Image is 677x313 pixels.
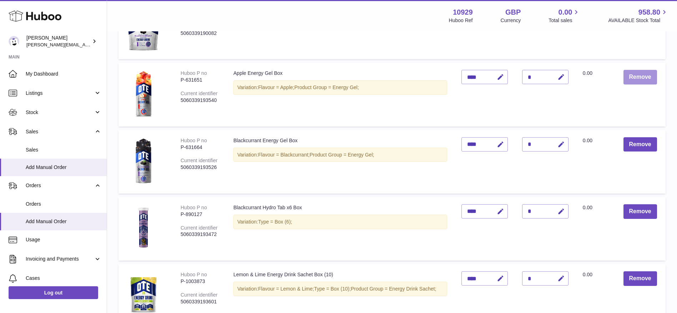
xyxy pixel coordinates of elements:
span: My Dashboard [26,71,101,77]
span: Cases [26,275,101,282]
button: Remove [623,70,657,84]
div: Currency [501,17,521,24]
a: Log out [9,286,98,299]
span: Flavour = Blackcurrant; [258,152,309,158]
div: Variation: [233,282,447,296]
a: 0.00 Total sales [549,7,580,24]
div: Huboo P no [181,205,207,210]
div: P-890127 [181,211,219,218]
span: Product Group = Energy Drink Sachet; [351,286,436,292]
div: 5060339193601 [181,298,219,305]
div: Variation: [233,148,447,162]
div: Huboo P no [181,70,207,76]
span: 0.00 [559,7,572,17]
div: [PERSON_NAME] [26,35,91,48]
div: P-1003873 [181,278,219,285]
span: Stock [26,109,94,116]
span: Orders [26,201,101,207]
span: Total sales [549,17,580,24]
span: 958.80 [638,7,660,17]
span: Add Manual Order [26,218,101,225]
span: 0.00 [583,70,592,76]
div: P-631664 [181,144,219,151]
a: 958.80 AVAILABLE Stock Total [608,7,668,24]
div: Current identifier [181,225,218,231]
span: Invoicing and Payments [26,256,94,262]
span: Flavour = Lemon & Lime; [258,286,314,292]
span: Product Group = Energy Gel; [294,84,359,90]
span: 0.00 [583,272,592,277]
span: Type = Box (10); [314,286,351,292]
span: Product Group = Energy Gel; [309,152,374,158]
img: Apple Energy Gel Box [126,70,161,117]
div: Huboo P no [181,272,207,277]
td: Apple Energy Gel Box [226,63,454,126]
div: Current identifier [181,292,218,298]
span: Usage [26,236,101,243]
div: Variation: [233,215,447,229]
button: Remove [623,137,657,152]
button: Remove [623,271,657,286]
span: Sales [26,147,101,153]
div: Current identifier [181,91,218,96]
div: Current identifier [181,158,218,163]
div: P-631651 [181,77,219,83]
div: 5060339193526 [181,164,219,171]
div: Huboo P no [181,138,207,143]
span: Type = Box (6); [258,219,292,225]
td: Blackcurrant Hydro Tab x6 Box [226,197,454,261]
span: [PERSON_NAME][EMAIL_ADDRESS][DOMAIN_NAME] [26,42,143,47]
strong: GBP [505,7,521,17]
strong: 10929 [453,7,473,17]
img: Blackcurrant Energy Gel Box [126,137,161,185]
span: Flavour = Apple; [258,84,294,90]
span: AVAILABLE Stock Total [608,17,668,24]
button: Remove [623,204,657,219]
span: 0.00 [583,205,592,210]
div: 5060339193540 [181,97,219,104]
span: 0.00 [583,138,592,143]
img: thomas@otesports.co.uk [9,36,19,47]
div: Huboo Ref [449,17,473,24]
div: 5060339193472 [181,231,219,238]
td: Blackcurrant Energy Gel Box [226,130,454,194]
span: Add Manual Order [26,164,101,171]
img: Blackcurrant Hydro Tab x6 Box [126,204,161,252]
span: Orders [26,182,94,189]
span: Listings [26,90,94,97]
div: 5060339190082 [181,30,219,37]
span: Sales [26,128,94,135]
div: Variation: [233,80,447,95]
